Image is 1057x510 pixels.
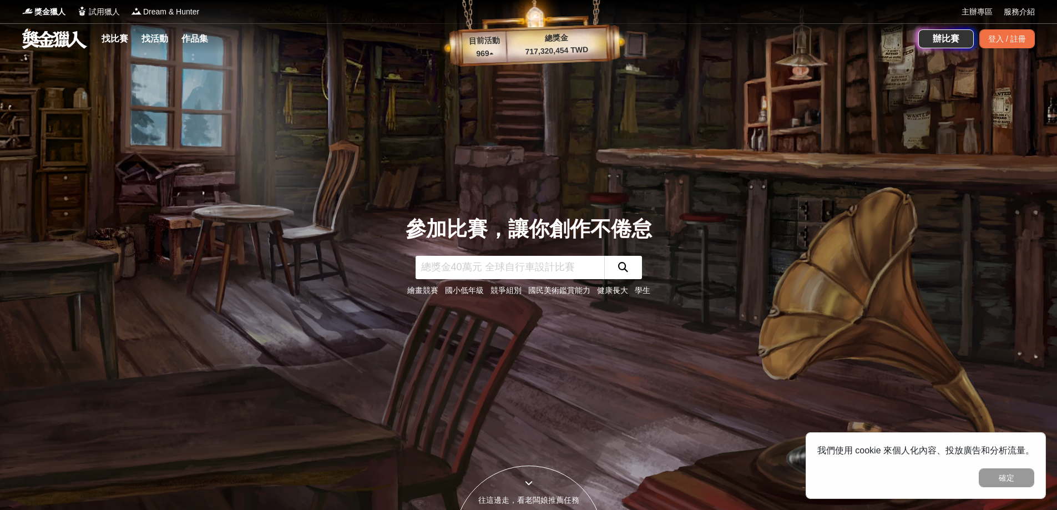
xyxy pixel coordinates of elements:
[462,34,507,48] p: 目前活動
[137,31,173,47] a: 找活動
[77,6,120,18] a: Logo試用獵人
[817,446,1034,455] span: 我們使用 cookie 來個人化內容、投放廣告和分析流量。
[416,256,604,279] input: 總獎金40萬元 全球自行車設計比賽
[918,29,974,48] a: 辦比賽
[528,286,590,295] a: 國民美術鑑賞能力
[34,6,65,18] span: 獎金獵人
[131,6,142,17] img: Logo
[979,468,1034,487] button: 確定
[635,286,650,295] a: 學生
[22,6,33,17] img: Logo
[131,6,199,18] a: LogoDream & Hunter
[1004,6,1035,18] a: 服務介紹
[177,31,213,47] a: 作品集
[97,31,133,47] a: 找比賽
[462,47,507,60] p: 969 ▴
[407,286,438,295] a: 繪畫競賽
[597,286,628,295] a: 健康長大
[506,31,606,46] p: 總獎金
[77,6,88,17] img: Logo
[406,214,652,245] div: 參加比賽，讓你創作不倦怠
[143,6,199,18] span: Dream & Hunter
[490,286,522,295] a: 競爭組別
[979,29,1035,48] div: 登入 / 註冊
[507,43,607,58] p: 717,320,454 TWD
[89,6,120,18] span: 試用獵人
[445,286,484,295] a: 國小低年級
[22,6,65,18] a: Logo獎金獵人
[454,494,603,506] div: 往這邊走，看老闆娘推薦任務
[962,6,993,18] a: 主辦專區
